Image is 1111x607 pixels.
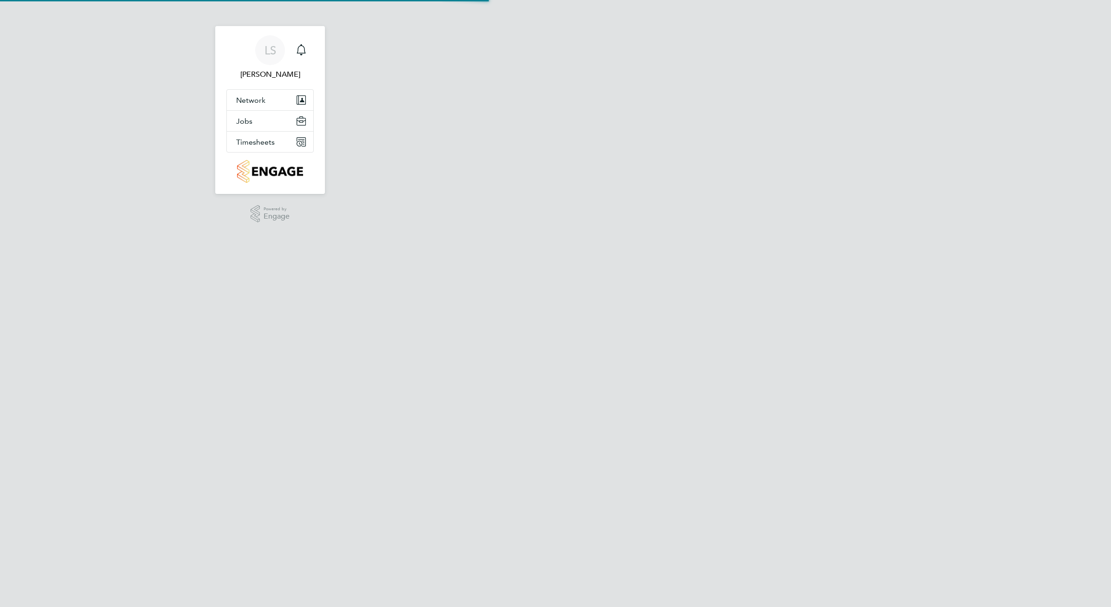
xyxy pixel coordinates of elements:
[236,117,252,126] span: Jobs
[264,213,290,220] span: Engage
[226,35,314,80] a: LS[PERSON_NAME]
[227,90,313,110] button: Network
[265,44,276,56] span: LS
[226,69,314,80] span: Levi Sullivan
[251,205,290,223] a: Powered byEngage
[237,160,303,183] img: countryside-properties-logo-retina.png
[226,160,314,183] a: Go to home page
[264,205,290,213] span: Powered by
[227,132,313,152] button: Timesheets
[236,138,275,147] span: Timesheets
[215,26,325,194] nav: Main navigation
[227,111,313,131] button: Jobs
[236,96,265,105] span: Network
